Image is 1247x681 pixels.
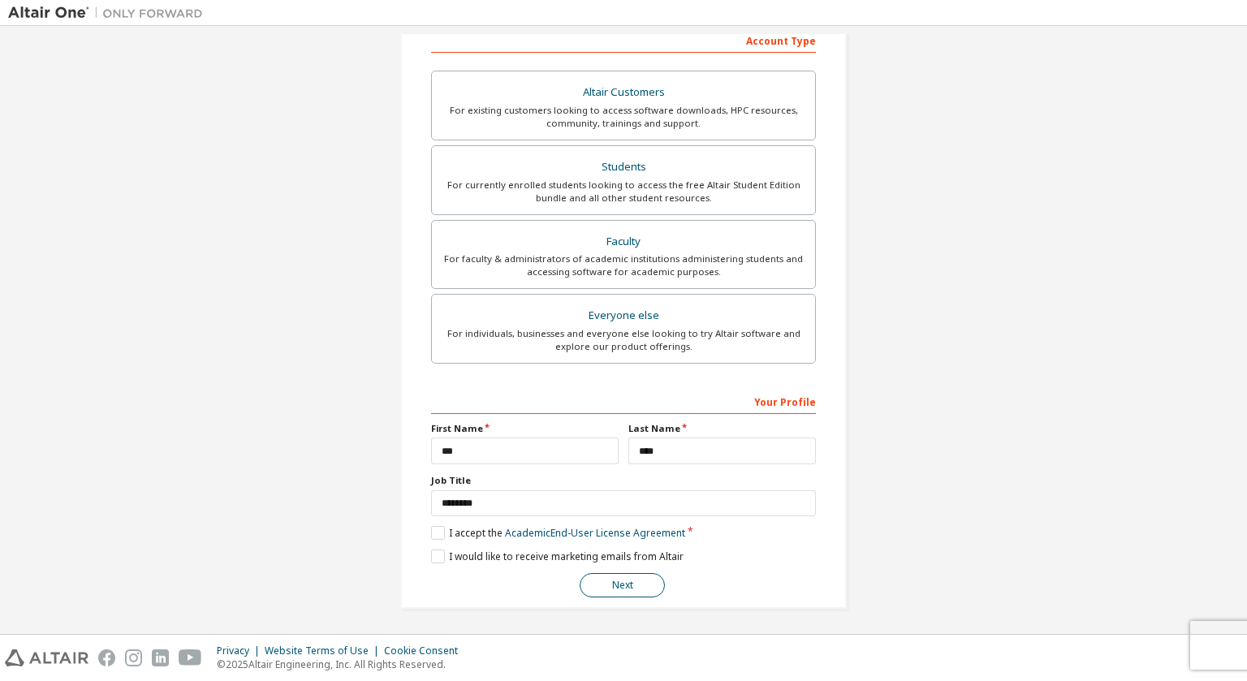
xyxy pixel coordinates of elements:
div: Students [442,156,805,179]
div: Website Terms of Use [265,644,384,657]
a: Academic End-User License Agreement [505,526,685,540]
img: Altair One [8,5,211,21]
img: facebook.svg [98,649,115,666]
label: I would like to receive marketing emails from Altair [431,550,684,563]
label: First Name [431,422,619,435]
div: For existing customers looking to access software downloads, HPC resources, community, trainings ... [442,104,805,130]
button: Next [580,573,665,597]
div: Account Type [431,27,816,53]
label: I accept the [431,526,685,540]
div: Privacy [217,644,265,657]
div: For faculty & administrators of academic institutions administering students and accessing softwa... [442,252,805,278]
div: Cookie Consent [384,644,468,657]
label: Last Name [628,422,816,435]
img: linkedin.svg [152,649,169,666]
div: Faculty [442,231,805,253]
div: For currently enrolled students looking to access the free Altair Student Edition bundle and all ... [442,179,805,205]
p: © 2025 Altair Engineering, Inc. All Rights Reserved. [217,657,468,671]
img: youtube.svg [179,649,202,666]
div: Everyone else [442,304,805,327]
label: Job Title [431,474,816,487]
div: For individuals, businesses and everyone else looking to try Altair software and explore our prod... [442,327,805,353]
div: Altair Customers [442,81,805,104]
img: instagram.svg [125,649,142,666]
div: Your Profile [431,388,816,414]
img: altair_logo.svg [5,649,88,666]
